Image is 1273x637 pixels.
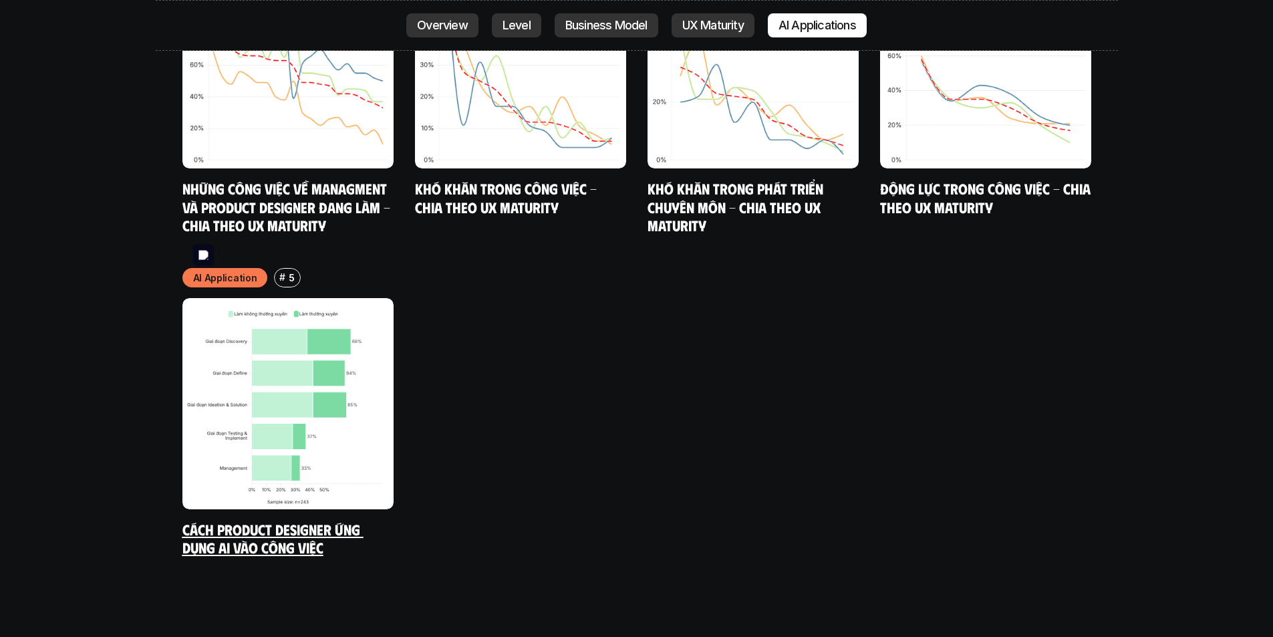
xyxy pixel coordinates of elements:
a: UX Maturity [672,13,754,37]
a: Khó khăn trong công việc - Chia theo UX Maturity [415,179,600,216]
a: AI Applications [768,13,867,37]
a: Những công việc về Managment và Product Designer đang làm - Chia theo UX Maturity [182,179,394,234]
a: Level [492,13,541,37]
h6: # [279,272,285,282]
p: AI Applications [779,19,856,32]
p: 5 [289,271,295,285]
a: Overview [406,13,478,37]
p: Overview [417,19,468,32]
a: Business Model [555,13,658,37]
a: Cách Product Designer ứng dụng AI vào công việc [182,520,364,557]
p: Business Model [565,19,648,32]
p: Level [503,19,531,32]
p: AI Application [193,271,257,285]
a: Khó khăn trong phát triển chuyên môn - Chia theo UX Maturity [648,179,827,234]
a: Động lực trong công việc - Chia theo UX Maturity [880,179,1094,216]
p: UX Maturity [682,19,744,32]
